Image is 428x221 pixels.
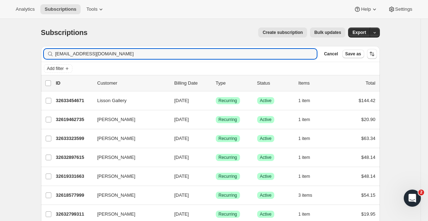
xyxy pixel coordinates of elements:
p: Customer [97,80,169,87]
iframe: Intercom live chat [404,190,421,207]
span: [DATE] [174,155,189,160]
p: 32619462735 [56,116,92,123]
span: 1 item [299,211,310,217]
div: 32619462735[PERSON_NAME][DATE]SuccessRecurringSuccessActive1 item$20.90 [56,115,376,125]
p: Total [366,80,375,87]
span: [DATE] [174,117,189,122]
p: 32618577999 [56,192,92,199]
span: Save as [345,51,361,57]
button: Add filter [44,64,72,73]
button: Lisson Gallery [93,95,164,106]
div: 32618577999[PERSON_NAME][DATE]SuccessRecurringSuccessActive3 items$54.15 [56,190,376,200]
span: Help [361,6,371,12]
span: [DATE] [174,211,189,217]
button: [PERSON_NAME] [93,114,164,125]
span: 1 item [299,174,310,179]
div: 32633323599[PERSON_NAME][DATE]SuccessRecurringSuccessActive1 item$63.34 [56,134,376,144]
button: Export [348,27,370,37]
span: 1 item [299,136,310,141]
span: Recurring [219,98,237,104]
span: $54.15 [361,192,376,198]
button: Settings [384,4,417,14]
span: Bulk updates [314,30,341,35]
span: [DATE] [174,192,189,198]
span: [DATE] [174,98,189,103]
p: Status [257,80,293,87]
span: Create subscription [263,30,303,35]
p: 32633323599 [56,135,92,142]
div: 32619331663[PERSON_NAME][DATE]SuccessRecurringSuccessActive1 item$48.14 [56,171,376,181]
span: [DATE] [174,174,189,179]
span: Recurring [219,117,237,122]
span: $48.14 [361,155,376,160]
button: Subscriptions [40,4,81,14]
span: Active [260,98,272,104]
button: Analytics [11,4,39,14]
span: Subscriptions [45,6,76,12]
button: Create subscription [258,27,307,37]
span: Recurring [219,174,237,179]
span: Active [260,174,272,179]
button: 1 item [299,96,318,106]
span: [PERSON_NAME] [97,173,136,180]
div: 32632799311[PERSON_NAME][DATE]SuccessRecurringSuccessActive1 item$19.95 [56,209,376,219]
span: Recurring [219,192,237,198]
span: Active [260,117,272,122]
button: Bulk updates [310,27,345,37]
span: Cancel [324,51,338,57]
span: 2 [418,190,424,195]
div: 32632897615[PERSON_NAME][DATE]SuccessRecurringSuccessActive1 item$48.14 [56,152,376,162]
span: Settings [395,6,412,12]
button: 1 item [299,115,318,125]
button: [PERSON_NAME] [93,209,164,220]
span: [PERSON_NAME] [97,211,136,218]
button: Tools [82,4,109,14]
div: Items [299,80,334,87]
span: Recurring [219,155,237,160]
span: Active [260,211,272,217]
span: Recurring [219,211,237,217]
button: [PERSON_NAME] [93,190,164,201]
button: 3 items [299,190,320,200]
p: Billing Date [174,80,210,87]
button: Save as [342,50,364,58]
p: ID [56,80,92,87]
p: 32619331663 [56,173,92,180]
button: 1 item [299,171,318,181]
span: $48.14 [361,174,376,179]
span: Recurring [219,136,237,141]
button: [PERSON_NAME] [93,171,164,182]
span: Export [352,30,366,35]
span: Active [260,192,272,198]
button: 1 item [299,134,318,144]
input: Filter subscribers [55,49,317,59]
button: Cancel [321,50,341,58]
span: 1 item [299,117,310,122]
p: 32632799311 [56,211,92,218]
p: 32632897615 [56,154,92,161]
button: 1 item [299,209,318,219]
div: 32633454671Lisson Gallery[DATE]SuccessRecurringSuccessActive1 item$144.42 [56,96,376,106]
span: [PERSON_NAME] [97,116,136,123]
span: Analytics [16,6,35,12]
span: Active [260,155,272,160]
span: [PERSON_NAME] [97,154,136,161]
span: $144.42 [359,98,376,103]
button: [PERSON_NAME] [93,152,164,163]
button: Sort the results [367,49,377,59]
p: 32633454671 [56,97,92,104]
button: Help [350,4,382,14]
button: 1 item [299,152,318,162]
span: [PERSON_NAME] [97,192,136,199]
span: $20.90 [361,117,376,122]
span: [PERSON_NAME] [97,135,136,142]
span: [DATE] [174,136,189,141]
span: $19.95 [361,211,376,217]
span: Tools [86,6,97,12]
span: Active [260,136,272,141]
span: $63.34 [361,136,376,141]
div: Type [216,80,251,87]
span: 3 items [299,192,312,198]
button: [PERSON_NAME] [93,133,164,144]
span: Add filter [47,66,64,71]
